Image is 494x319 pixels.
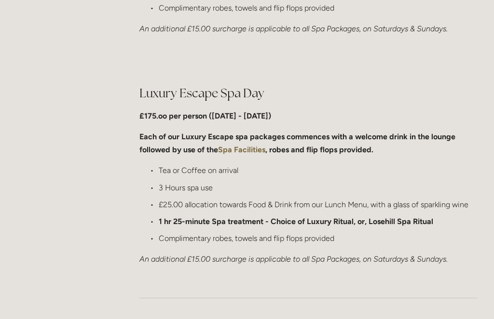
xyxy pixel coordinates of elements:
[159,198,478,211] p: £25.00 allocation towards Food & Drink from our Lunch Menu, with a glass of sparkling wine
[139,24,448,33] em: An additional £15.00 surcharge is applicable to all Spa Packages, on Saturdays & Sundays.
[139,132,457,154] strong: Each of our Luxury Escape spa packages commences with a welcome drink in the lounge followed by u...
[159,1,478,14] p: Complimentary robes, towels and flip flops provided
[139,254,448,264] em: An additional £15.00 surcharge is applicable to all Spa Packages, on Saturdays & Sundays.
[159,164,478,177] p: Tea or Coffee on arrival
[265,145,373,154] strong: , robes and flip flops provided.
[139,111,271,120] strong: £175.oo per person ([DATE] - [DATE])
[139,85,478,102] h2: Luxury Escape Spa Day
[159,181,478,194] p: 3 Hours spa use
[218,145,265,154] a: Spa Facilities
[159,232,478,245] p: Complimentary robes, towels and flip flops provided
[159,217,433,226] strong: 1 hr 25-minute Spa treatment - Choice of Luxury Ritual, or, Losehill Spa Ritual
